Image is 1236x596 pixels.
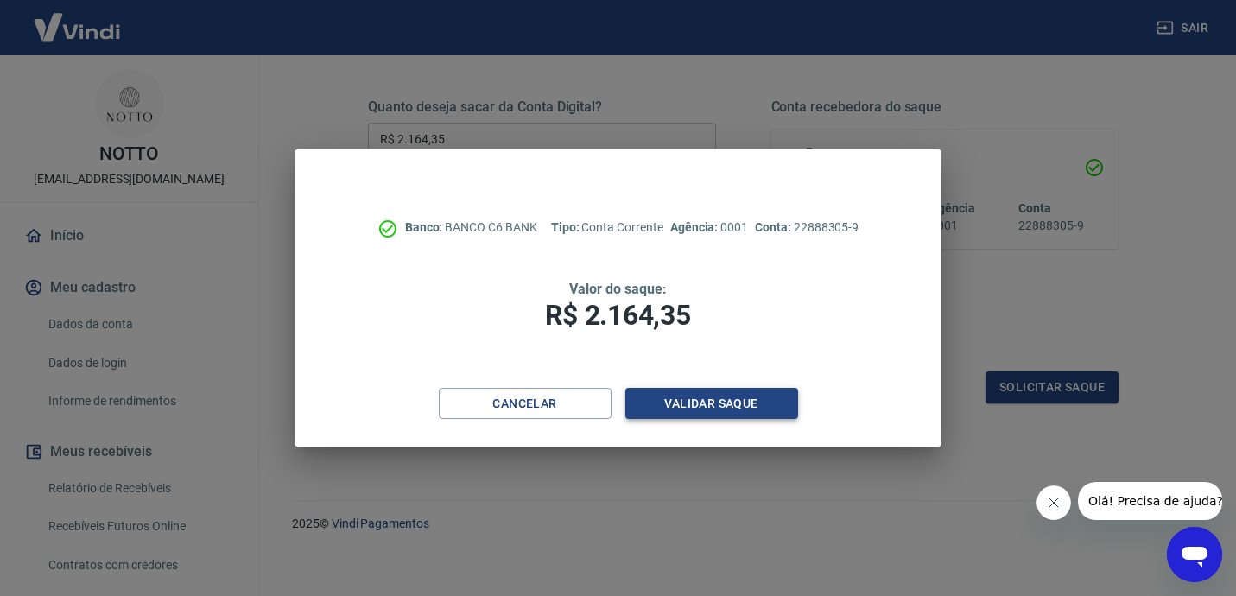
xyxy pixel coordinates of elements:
span: Tipo: [551,220,582,234]
iframe: Botão para abrir a janela de mensagens [1167,527,1222,582]
span: Agência: [670,220,721,234]
span: Olá! Precisa de ajuda? [10,12,145,26]
button: Validar saque [625,388,798,420]
span: Banco: [405,220,446,234]
button: Cancelar [439,388,612,420]
span: Conta: [755,220,794,234]
p: 0001 [670,219,748,237]
p: BANCO C6 BANK [405,219,537,237]
iframe: Fechar mensagem [1036,485,1071,520]
p: Conta Corrente [551,219,663,237]
span: Valor do saque: [569,281,666,297]
p: 22888305-9 [755,219,859,237]
span: R$ 2.164,35 [545,299,690,332]
iframe: Mensagem da empresa [1078,482,1222,520]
